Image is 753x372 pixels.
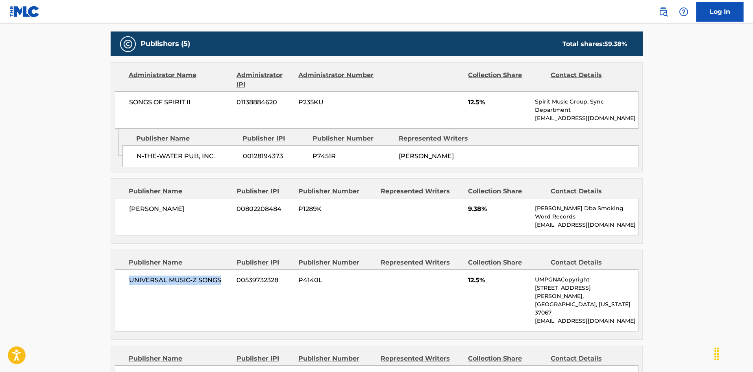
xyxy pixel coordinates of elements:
[381,187,462,196] div: Represented Writers
[399,134,479,143] div: Represented Writers
[237,204,292,214] span: 00802208484
[237,276,292,285] span: 00539732328
[298,354,375,363] div: Publisher Number
[381,258,462,267] div: Represented Writers
[298,276,375,285] span: P4140L
[535,284,638,300] p: [STREET_ADDRESS][PERSON_NAME],
[237,187,292,196] div: Publisher IPI
[468,70,544,89] div: Collection Share
[655,4,671,20] a: Public Search
[123,39,133,49] img: Publishers
[298,98,375,107] span: P235KU
[535,114,638,122] p: [EMAIL_ADDRESS][DOMAIN_NAME]
[129,258,231,267] div: Publisher Name
[468,258,544,267] div: Collection Share
[298,70,375,89] div: Administrator Number
[535,317,638,325] p: [EMAIL_ADDRESS][DOMAIN_NAME]
[535,98,638,114] p: Spirit Music Group, Sync Department
[129,204,231,214] span: [PERSON_NAME]
[137,152,237,161] span: N-THE-WATER PUB, INC.
[399,152,454,160] span: [PERSON_NAME]
[129,354,231,363] div: Publisher Name
[237,354,292,363] div: Publisher IPI
[298,187,375,196] div: Publisher Number
[468,354,544,363] div: Collection Share
[129,187,231,196] div: Publisher Name
[242,134,307,143] div: Publisher IPI
[535,300,638,317] p: [GEOGRAPHIC_DATA], [US_STATE] 37067
[551,354,627,363] div: Contact Details
[9,6,40,17] img: MLC Logo
[298,258,375,267] div: Publisher Number
[562,39,627,49] div: Total shares:
[237,70,292,89] div: Administrator IPI
[468,276,529,285] span: 12.5%
[129,276,231,285] span: UNIVERSAL MUSIC-Z SONGS
[551,258,627,267] div: Contact Details
[696,2,744,22] a: Log In
[313,134,393,143] div: Publisher Number
[551,187,627,196] div: Contact Details
[551,70,627,89] div: Contact Details
[313,152,393,161] span: P7451R
[535,204,638,221] p: [PERSON_NAME] Dba Smoking Word Records
[468,98,529,107] span: 12.5%
[237,98,292,107] span: 01138884620
[535,221,638,229] p: [EMAIL_ADDRESS][DOMAIN_NAME]
[243,152,307,161] span: 00128194373
[129,98,231,107] span: SONGS OF SPIRIT II
[679,7,688,17] img: help
[659,7,668,17] img: search
[298,204,375,214] span: P1289K
[237,258,292,267] div: Publisher IPI
[468,187,544,196] div: Collection Share
[136,134,237,143] div: Publisher Name
[604,40,627,48] span: 59.38 %
[714,334,753,372] iframe: Chat Widget
[381,354,462,363] div: Represented Writers
[468,204,529,214] span: 9.38%
[129,70,231,89] div: Administrator Name
[141,39,190,48] h5: Publishers (5)
[676,4,692,20] div: Help
[535,276,638,284] p: UMPGNACopyright
[710,342,723,366] div: Drag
